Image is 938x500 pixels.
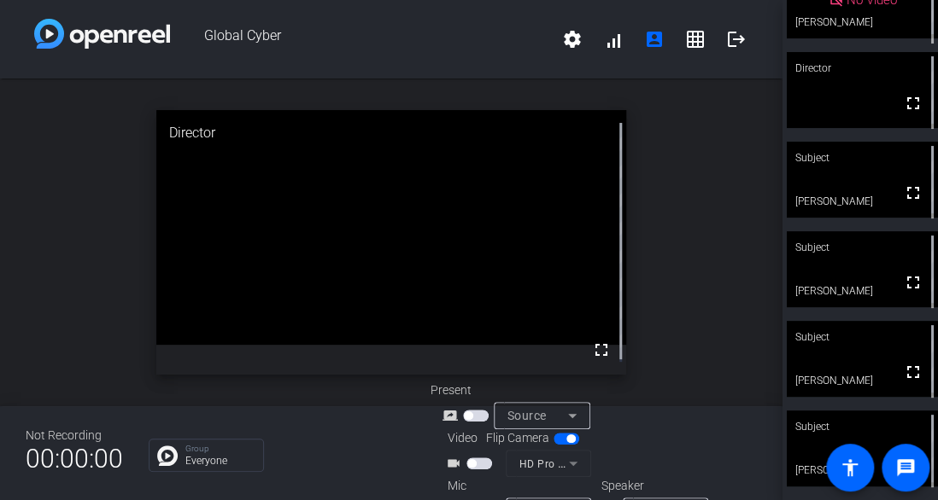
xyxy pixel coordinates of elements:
mat-icon: fullscreen [903,272,923,293]
mat-icon: fullscreen [903,93,923,113]
mat-icon: fullscreen [903,362,923,382]
mat-icon: fullscreen [903,183,923,203]
div: Subject [787,410,938,443]
span: Flip Camera [486,429,549,447]
mat-icon: message [895,457,916,478]
mat-icon: account_box [644,29,665,49]
span: Global Cyber [170,19,552,60]
p: Everyone [185,456,255,466]
div: Director [787,52,938,84]
img: white-gradient.svg [34,19,170,49]
span: 00:00:00 [26,438,123,480]
p: Group [185,445,255,453]
div: Subject [787,321,938,353]
div: Subject [787,142,938,174]
div: Subject [787,231,938,264]
mat-icon: screen_share_outline [443,405,463,426]
div: Director [156,110,626,156]
mat-icon: grid_on [685,29,706,49]
span: Source [507,409,547,422]
div: Mic [431,477,601,495]
div: Present [431,381,601,399]
mat-icon: videocam_outline [446,453,466,474]
button: signal_cellular_alt [593,19,634,60]
mat-icon: accessibility [840,457,860,478]
img: Chat Icon [157,445,178,466]
div: Not Recording [26,427,123,445]
div: Speaker [601,477,704,495]
mat-icon: logout [726,29,747,49]
mat-icon: fullscreen [591,340,612,360]
mat-icon: settings [562,29,583,49]
span: Video [448,429,478,447]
